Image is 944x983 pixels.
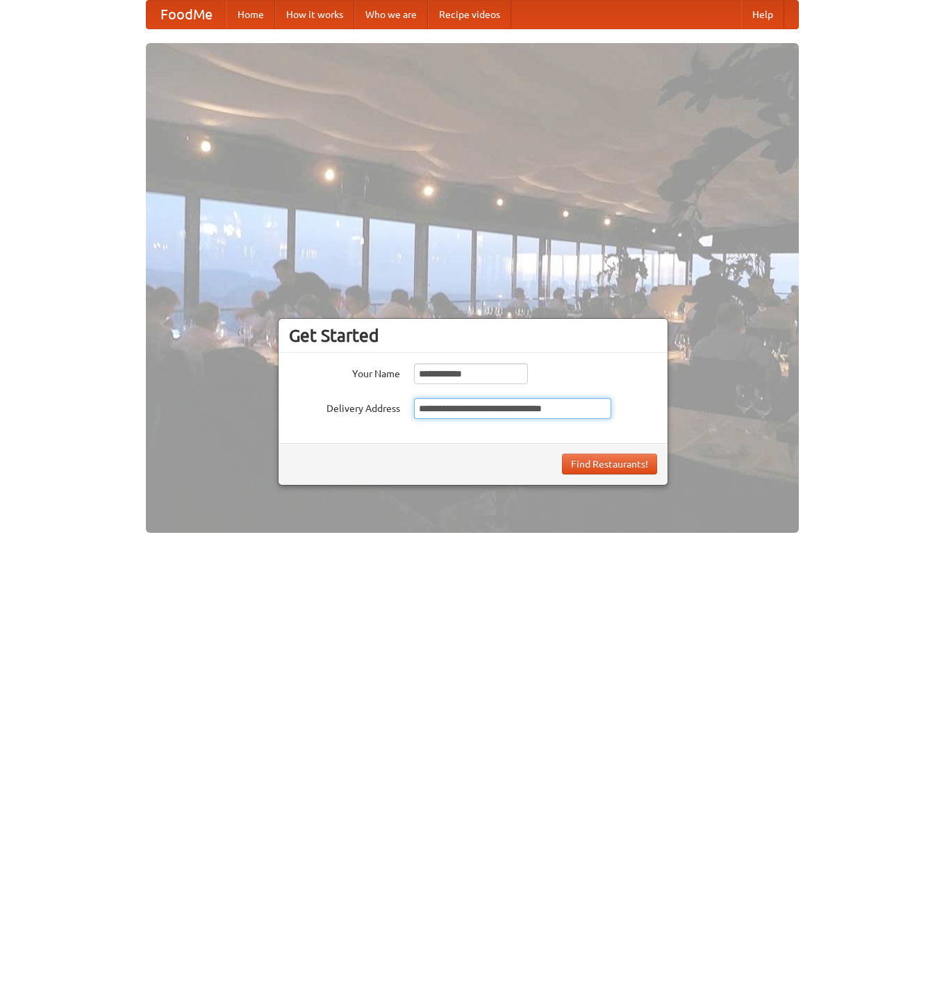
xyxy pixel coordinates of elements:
a: Help [741,1,784,28]
a: Who we are [354,1,428,28]
a: How it works [275,1,354,28]
a: Recipe videos [428,1,511,28]
label: Your Name [289,363,400,381]
button: Find Restaurants! [562,454,657,474]
a: Home [226,1,275,28]
label: Delivery Address [289,398,400,415]
h3: Get Started [289,325,657,346]
a: FoodMe [147,1,226,28]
